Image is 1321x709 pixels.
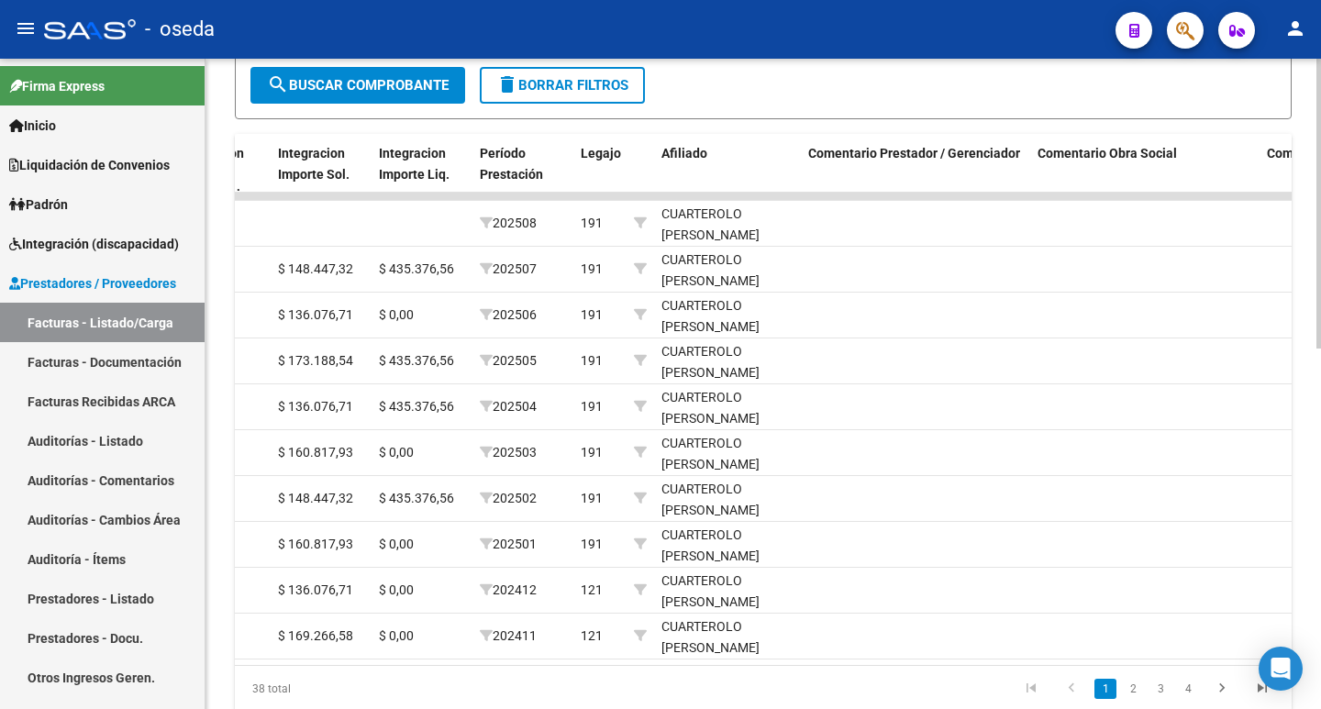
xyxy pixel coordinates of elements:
[661,249,794,312] div: CUARTEROLO [PERSON_NAME] 20563994410
[379,307,414,322] span: $ 0,00
[480,146,543,182] span: Período Prestación
[581,146,621,161] span: Legajo
[379,628,414,643] span: $ 0,00
[581,396,603,417] div: 191
[661,204,794,266] div: CUARTEROLO [PERSON_NAME] 20563994410
[581,626,603,647] div: 121
[801,134,1030,215] datatable-header-cell: Comentario Prestador / Gerenciador
[278,491,353,505] span: $ 148.447,32
[379,537,414,551] span: $ 0,00
[9,155,170,175] span: Liquidación de Convenios
[472,134,573,215] datatable-header-cell: Período Prestación
[278,582,353,597] span: $ 136.076,71
[372,134,472,215] datatable-header-cell: Integracion Importe Liq.
[379,399,454,414] span: $ 435.376,56
[480,445,537,460] span: 202503
[661,616,794,679] div: CUARTEROLO [PERSON_NAME] 20563994410
[1174,673,1202,704] li: page 4
[480,353,537,368] span: 202505
[379,353,454,368] span: $ 435.376,56
[496,77,628,94] span: Borrar Filtros
[1245,679,1280,699] a: go to last page
[480,537,537,551] span: 202501
[661,341,794,404] div: CUARTEROLO [PERSON_NAME] 20563994410
[661,479,794,541] div: CUARTEROLO [PERSON_NAME] 20563994410
[9,273,176,294] span: Prestadores / Proveedores
[581,534,603,555] div: 191
[661,525,794,587] div: CUARTEROLO [PERSON_NAME] 20563994410
[267,73,289,95] mat-icon: search
[278,399,353,414] span: $ 136.076,71
[1284,17,1306,39] mat-icon: person
[1038,146,1177,161] span: Comentario Obra Social
[267,77,449,94] span: Buscar Comprobante
[480,582,537,597] span: 202412
[480,216,537,230] span: 202508
[654,134,801,215] datatable-header-cell: Afiliado
[581,350,603,371] div: 191
[278,307,353,322] span: $ 136.076,71
[379,445,414,460] span: $ 0,00
[581,259,603,280] div: 191
[581,213,603,234] div: 191
[661,146,707,161] span: Afiliado
[661,571,794,633] div: CUARTEROLO [PERSON_NAME] 20563994410
[379,582,414,597] span: $ 0,00
[278,445,353,460] span: $ 160.817,93
[1149,679,1171,699] a: 3
[581,305,603,326] div: 191
[9,76,105,96] span: Firma Express
[1204,679,1239,699] a: go to next page
[480,261,537,276] span: 202507
[1122,679,1144,699] a: 2
[1177,679,1199,699] a: 4
[661,295,794,358] div: CUARTEROLO [PERSON_NAME] 20563994410
[1259,647,1303,691] div: Open Intercom Messenger
[1147,673,1174,704] li: page 3
[278,537,353,551] span: $ 160.817,93
[15,17,37,39] mat-icon: menu
[1092,673,1119,704] li: page 1
[271,134,372,215] datatable-header-cell: Integracion Importe Sol.
[480,307,537,322] span: 202506
[9,116,56,136] span: Inicio
[808,146,1020,161] span: Comentario Prestador / Gerenciador
[581,580,603,601] div: 121
[1014,679,1049,699] a: go to first page
[9,194,68,215] span: Padrón
[379,146,450,182] span: Integracion Importe Liq.
[480,399,537,414] span: 202504
[480,628,537,643] span: 202411
[1119,673,1147,704] li: page 2
[480,491,537,505] span: 202502
[1030,134,1260,215] datatable-header-cell: Comentario Obra Social
[379,491,454,505] span: $ 435.376,56
[581,442,603,463] div: 191
[250,67,465,104] button: Buscar Comprobante
[661,387,794,449] div: CUARTEROLO [PERSON_NAME] 20563994410
[573,134,627,215] datatable-header-cell: Legajo
[661,433,794,495] div: CUARTEROLO [PERSON_NAME] 20563994410
[278,261,353,276] span: $ 148.447,32
[496,73,518,95] mat-icon: delete
[278,628,353,643] span: $ 169.266,58
[1054,679,1089,699] a: go to previous page
[9,234,179,254] span: Integración (discapacidad)
[145,9,215,50] span: - oseda
[278,146,350,182] span: Integracion Importe Sol.
[1094,679,1116,699] a: 1
[480,67,645,104] button: Borrar Filtros
[379,261,454,276] span: $ 435.376,56
[278,353,353,368] span: $ 173.188,54
[581,488,603,509] div: 191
